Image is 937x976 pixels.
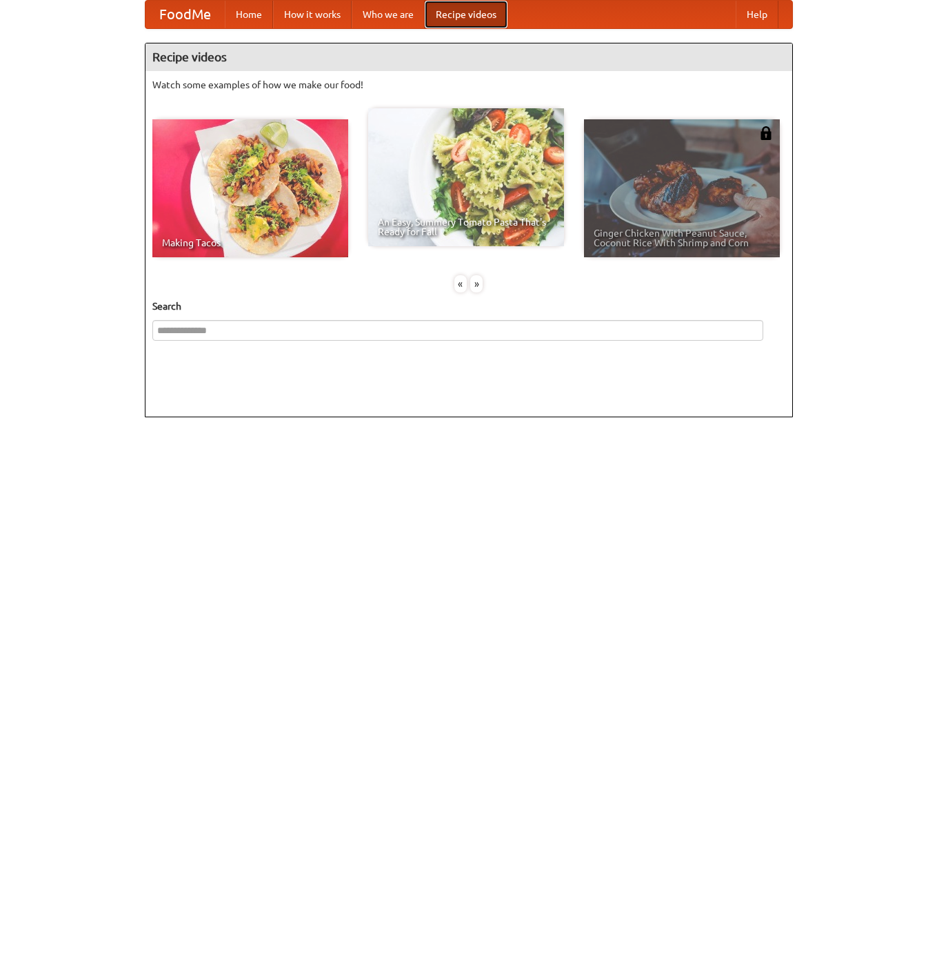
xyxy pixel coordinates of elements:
a: Making Tacos [152,119,348,257]
a: FoodMe [145,1,225,28]
h4: Recipe videos [145,43,792,71]
a: Help [736,1,778,28]
a: An Easy, Summery Tomato Pasta That's Ready for Fall [368,108,564,246]
h5: Search [152,299,785,313]
a: How it works [273,1,352,28]
p: Watch some examples of how we make our food! [152,78,785,92]
a: Who we are [352,1,425,28]
div: » [470,275,483,292]
a: Recipe videos [425,1,507,28]
img: 483408.png [759,126,773,140]
span: An Easy, Summery Tomato Pasta That's Ready for Fall [378,217,554,237]
a: Home [225,1,273,28]
div: « [454,275,467,292]
span: Making Tacos [162,238,339,248]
